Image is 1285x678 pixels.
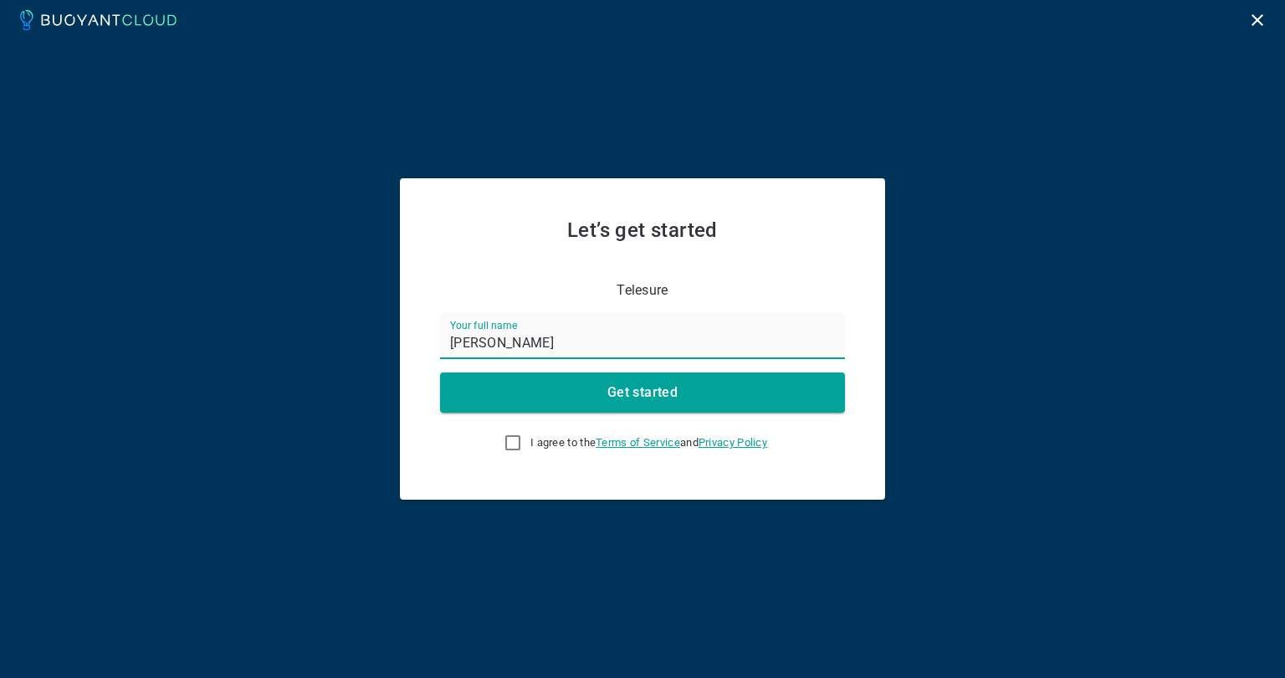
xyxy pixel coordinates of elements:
button: Logout [1243,6,1272,34]
label: Your full name [450,318,517,332]
button: Get started [440,372,845,413]
h2: Let’s get started [440,218,845,242]
a: Terms of Service [596,436,680,449]
span: I agree to the and [530,436,767,449]
h4: Get started [607,384,678,401]
p: Telesure [617,282,668,299]
a: Logout [1243,11,1272,27]
a: Privacy Policy [699,436,767,449]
